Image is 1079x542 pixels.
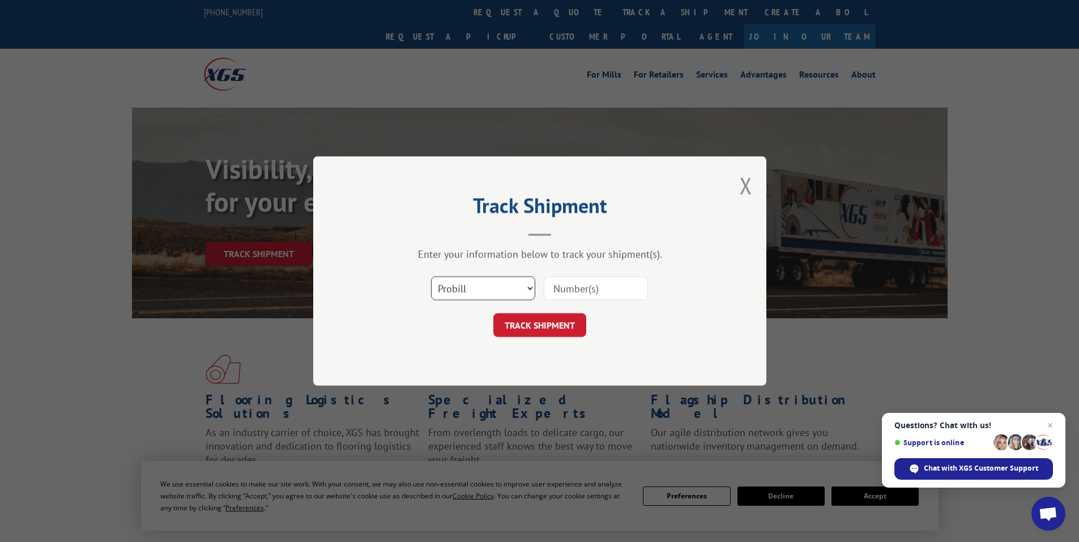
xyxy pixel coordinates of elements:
[544,276,648,300] input: Number(s)
[924,463,1038,473] span: Chat with XGS Customer Support
[894,458,1053,480] div: Chat with XGS Customer Support
[740,170,752,200] button: Close modal
[370,198,710,219] h2: Track Shipment
[1031,497,1065,531] div: Open chat
[894,438,990,447] span: Support is online
[1043,419,1057,432] span: Close chat
[493,313,586,337] button: TRACK SHIPMENT
[894,421,1053,430] span: Questions? Chat with us!
[370,247,710,261] div: Enter your information below to track your shipment(s).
